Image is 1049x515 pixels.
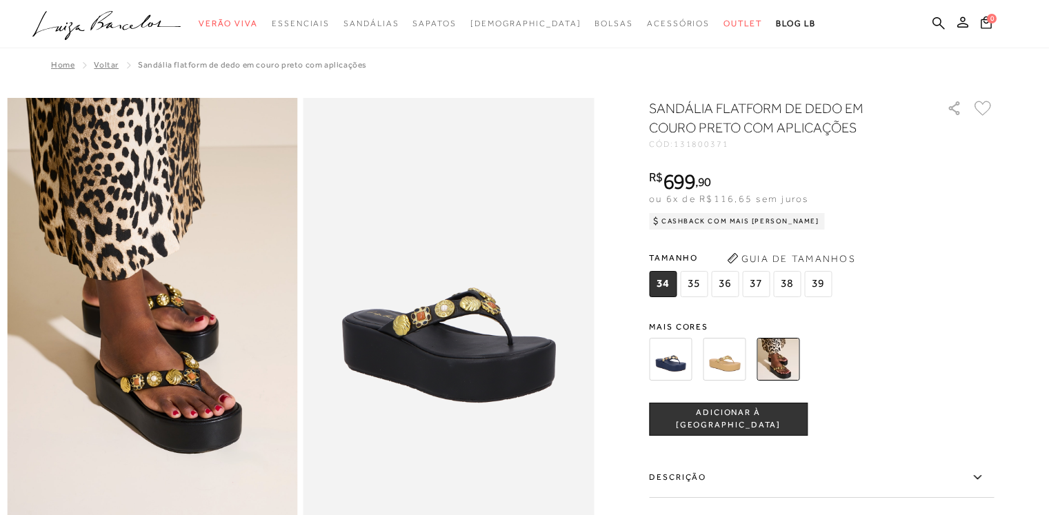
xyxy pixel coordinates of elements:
span: ADICIONAR À [GEOGRAPHIC_DATA] [650,407,807,431]
span: Acessórios [647,19,710,28]
span: 39 [804,271,832,297]
div: CÓD: [649,140,925,148]
a: noSubCategoriesText [272,11,330,37]
span: Mais cores [649,323,994,331]
i: R$ [649,171,663,183]
h1: SANDÁLIA FLATFORM DE DEDO EM COURO PRETO COM APLICAÇÕES [649,99,908,137]
a: noSubCategoriesText [595,11,633,37]
a: noSubCategoriesText [343,11,399,37]
span: 35 [680,271,708,297]
img: SANDÁLIA FLATFORM DE DEDO EM COURO AZUL NAVAL COM APLICAÇÕES [649,338,692,381]
a: Home [51,60,74,70]
a: noSubCategoriesText [647,11,710,37]
span: Verão Viva [199,19,258,28]
span: 0 [987,14,997,23]
span: Bolsas [595,19,633,28]
span: Sandálias [343,19,399,28]
button: 0 [977,15,996,34]
span: Sapatos [412,19,456,28]
span: 34 [649,271,677,297]
span: BLOG LB [776,19,816,28]
span: Tamanho [649,248,835,268]
span: 90 [698,174,711,189]
button: Guia de Tamanhos [722,248,860,270]
div: Cashback com Mais [PERSON_NAME] [649,213,825,230]
span: Outlet [723,19,762,28]
span: 38 [773,271,801,297]
label: Descrição [649,458,994,498]
a: BLOG LB [776,11,816,37]
span: 131800371 [674,139,729,149]
a: noSubCategoriesText [470,11,581,37]
span: 36 [711,271,739,297]
span: [DEMOGRAPHIC_DATA] [470,19,581,28]
i: , [695,176,711,188]
a: noSubCategoriesText [723,11,762,37]
span: Essenciais [272,19,330,28]
img: SANDÁLIA FLATFORM DE DEDO EM COURO PRETO COM APLICAÇÕES [757,338,799,381]
a: noSubCategoriesText [412,11,456,37]
span: 37 [742,271,770,297]
a: noSubCategoriesText [199,11,258,37]
a: Voltar [94,60,119,70]
span: 699 [663,169,695,194]
button: ADICIONAR À [GEOGRAPHIC_DATA] [649,403,808,436]
span: ou 6x de R$116,65 sem juros [649,193,808,204]
img: SANDÁLIA FLATFORM DE DEDO EM COURO BEGE AREIA COM APLICAÇÕES [703,338,746,381]
span: SANDÁLIA FLATFORM DE DEDO EM COURO PRETO COM APLICAÇÕES [138,60,367,70]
